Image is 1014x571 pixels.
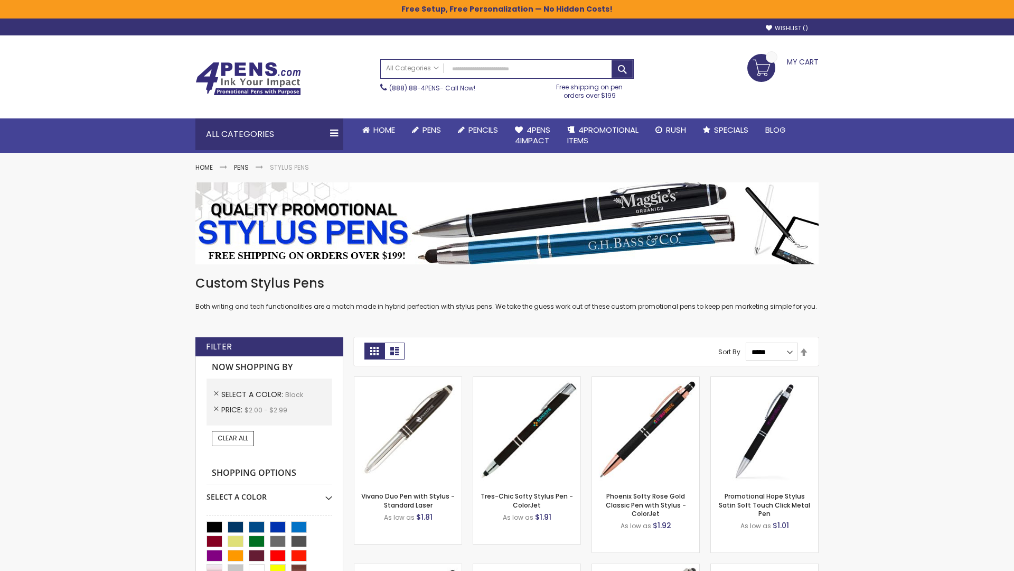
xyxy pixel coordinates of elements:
img: Vivano Duo Pen with Stylus - Standard Laser-Black [354,377,462,484]
a: Pens [234,163,249,172]
span: As low as [621,521,651,530]
h1: Custom Stylus Pens [195,275,819,292]
img: Tres-Chic Softy Stylus Pen - ColorJet-Black [473,377,580,484]
a: Blog [757,118,794,142]
span: As low as [384,513,415,522]
span: Select A Color [221,389,285,400]
a: Vivano Duo Pen with Stylus - Standard Laser-Black [354,376,462,385]
a: Rush [647,118,694,142]
strong: Grid [364,343,384,360]
label: Sort By [718,347,740,356]
span: Specials [714,124,748,135]
a: 4Pens4impact [506,118,559,153]
a: Specials [694,118,757,142]
span: All Categories [386,64,439,72]
span: $1.92 [653,520,671,531]
span: Home [373,124,395,135]
span: Pencils [468,124,498,135]
img: Promotional Hope Stylus Satin Soft Touch Click Metal Pen-Black [711,377,818,484]
div: All Categories [195,118,343,150]
span: As low as [503,513,533,522]
img: Phoenix Softy Rose Gold Classic Pen with Stylus - ColorJet-Black [592,377,699,484]
span: Clear All [218,434,248,443]
div: Both writing and tech functionalities are a match made in hybrid perfection with stylus pens. We ... [195,275,819,311]
a: Clear All [212,431,254,446]
span: - Call Now! [389,84,475,93]
strong: Shopping Options [206,462,332,485]
span: Rush [666,124,686,135]
span: $1.01 [773,520,789,531]
span: Black [285,390,303,399]
a: Wishlist [766,24,808,32]
a: 4PROMOTIONALITEMS [559,118,647,153]
span: $2.00 - $2.99 [245,406,287,415]
img: 4Pens Custom Pens and Promotional Products [195,62,301,96]
span: $1.81 [416,512,433,522]
span: 4Pens 4impact [515,124,550,146]
img: Stylus Pens [195,182,819,264]
strong: Filter [206,341,232,353]
a: Home [195,163,213,172]
span: $1.91 [535,512,551,522]
a: Home [354,118,403,142]
a: Pens [403,118,449,142]
span: As low as [740,521,771,530]
a: Tres-Chic Softy Stylus Pen - ColorJet [481,492,573,509]
strong: Now Shopping by [206,356,332,379]
a: Phoenix Softy Rose Gold Classic Pen with Stylus - ColorJet-Black [592,376,699,385]
span: Pens [422,124,441,135]
div: Select A Color [206,484,332,502]
a: Phoenix Softy Rose Gold Classic Pen with Stylus - ColorJet [606,492,686,518]
span: Price [221,404,245,415]
a: Vivano Duo Pen with Stylus - Standard Laser [361,492,455,509]
a: Tres-Chic Softy Stylus Pen - ColorJet-Black [473,376,580,385]
a: (888) 88-4PENS [389,84,440,93]
strong: Stylus Pens [270,163,309,172]
a: Pencils [449,118,506,142]
a: Promotional Hope Stylus Satin Soft Touch Click Metal Pen [719,492,810,518]
span: 4PROMOTIONAL ITEMS [567,124,639,146]
div: Free shipping on pen orders over $199 [546,79,634,100]
span: Blog [765,124,786,135]
a: Promotional Hope Stylus Satin Soft Touch Click Metal Pen-Black [711,376,818,385]
a: All Categories [381,60,444,77]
